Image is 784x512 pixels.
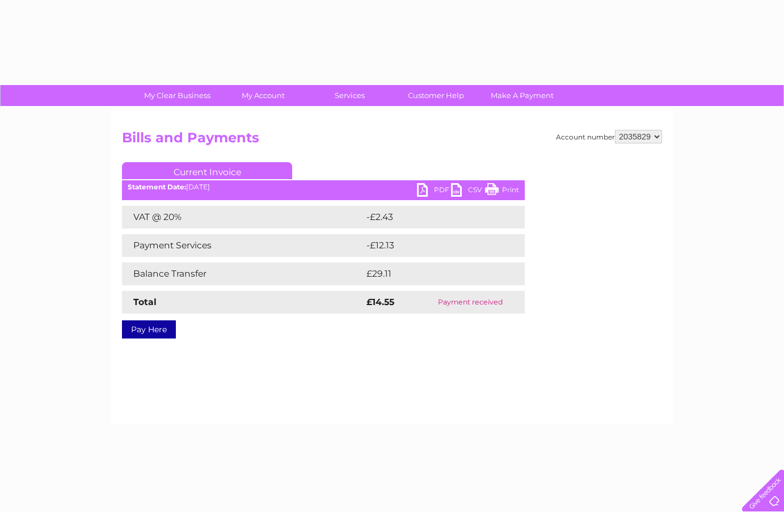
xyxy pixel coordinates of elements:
a: Print [485,183,519,200]
a: PDF [417,183,451,200]
div: Account number [556,130,662,143]
td: Payment received [416,291,525,314]
a: Services [303,85,397,106]
a: Customer Help [389,85,483,106]
strong: £14.55 [366,297,394,307]
h2: Bills and Payments [122,130,662,151]
a: Make A Payment [475,85,569,106]
a: Pay Here [122,320,176,338]
strong: Total [133,297,157,307]
td: £29.11 [364,263,500,285]
td: Balance Transfer [122,263,364,285]
a: Current Invoice [122,162,292,179]
a: My Account [217,85,310,106]
div: [DATE] [122,183,525,191]
a: My Clear Business [130,85,224,106]
td: Payment Services [122,234,364,257]
b: Statement Date: [128,183,186,191]
a: CSV [451,183,485,200]
td: VAT @ 20% [122,206,364,229]
td: -£2.43 [364,206,501,229]
td: -£12.13 [364,234,501,257]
